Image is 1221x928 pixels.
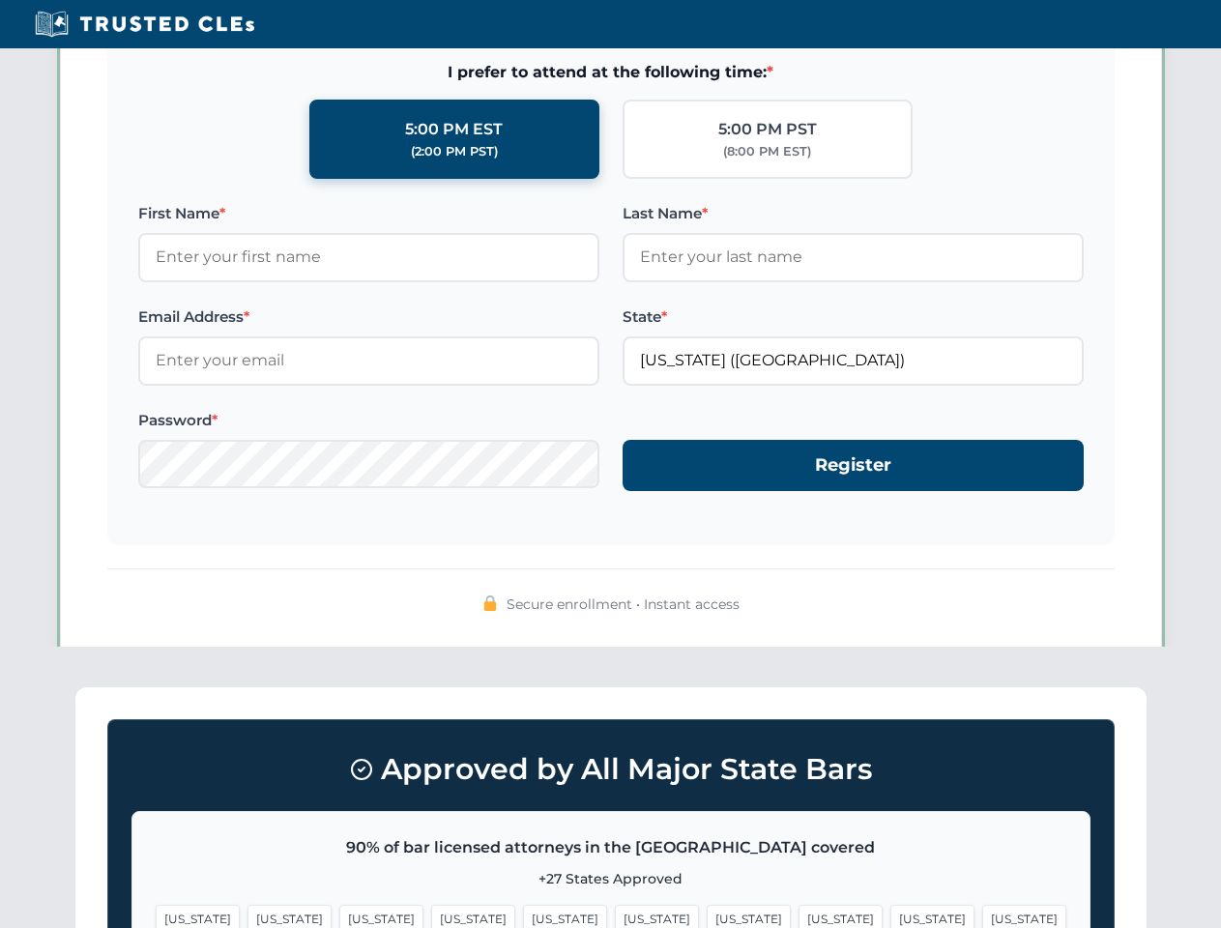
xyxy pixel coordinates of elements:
[138,60,1084,85] span: I prefer to attend at the following time:
[623,305,1084,329] label: State
[405,117,503,142] div: 5:00 PM EST
[411,142,498,161] div: (2:00 PM PST)
[138,409,599,432] label: Password
[623,440,1084,491] button: Register
[138,336,599,385] input: Enter your email
[723,142,811,161] div: (8:00 PM EST)
[138,305,599,329] label: Email Address
[507,594,740,615] span: Secure enrollment • Instant access
[482,595,498,611] img: 🔒
[718,117,817,142] div: 5:00 PM PST
[623,202,1084,225] label: Last Name
[623,233,1084,281] input: Enter your last name
[623,336,1084,385] input: Florida (FL)
[131,743,1090,796] h3: Approved by All Major State Bars
[138,202,599,225] label: First Name
[29,10,260,39] img: Trusted CLEs
[156,868,1066,889] p: +27 States Approved
[156,835,1066,860] p: 90% of bar licensed attorneys in the [GEOGRAPHIC_DATA] covered
[138,233,599,281] input: Enter your first name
